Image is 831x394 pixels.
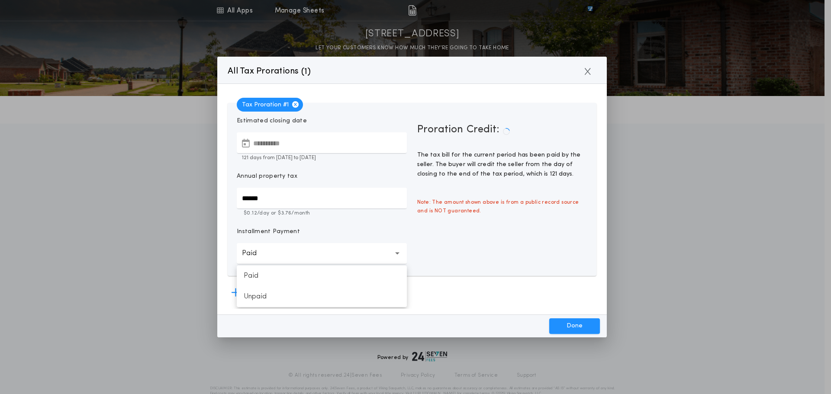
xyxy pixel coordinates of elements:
span: Credit: [467,123,499,140]
button: Done [549,318,600,334]
span: 1 [304,67,307,76]
span: Note: The amount shown above is from a public record source and is NOT guaranteed. [412,193,593,221]
ul: Paid [237,266,407,307]
p: Installment Payment [237,227,300,236]
p: Annual property tax [237,172,297,181]
p: 121 days from [DATE] to [DATE] [237,154,407,162]
p: Paid [242,248,271,259]
span: Tax Proration # 1 [237,98,303,112]
p: Estimated closing date [237,117,407,125]
input: Annual property tax [237,188,407,208]
p: All Tax Prorations ( ) [228,64,311,78]
p: Unpaid [237,286,407,307]
p: Paid [237,266,407,286]
span: Proration [417,123,463,140]
button: Paid [237,243,407,264]
span: The tax bill for the current period has been paid by the seller. The buyer will credit the seller... [417,152,581,177]
p: $0.12 /day or $3.76 /month [237,209,407,217]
